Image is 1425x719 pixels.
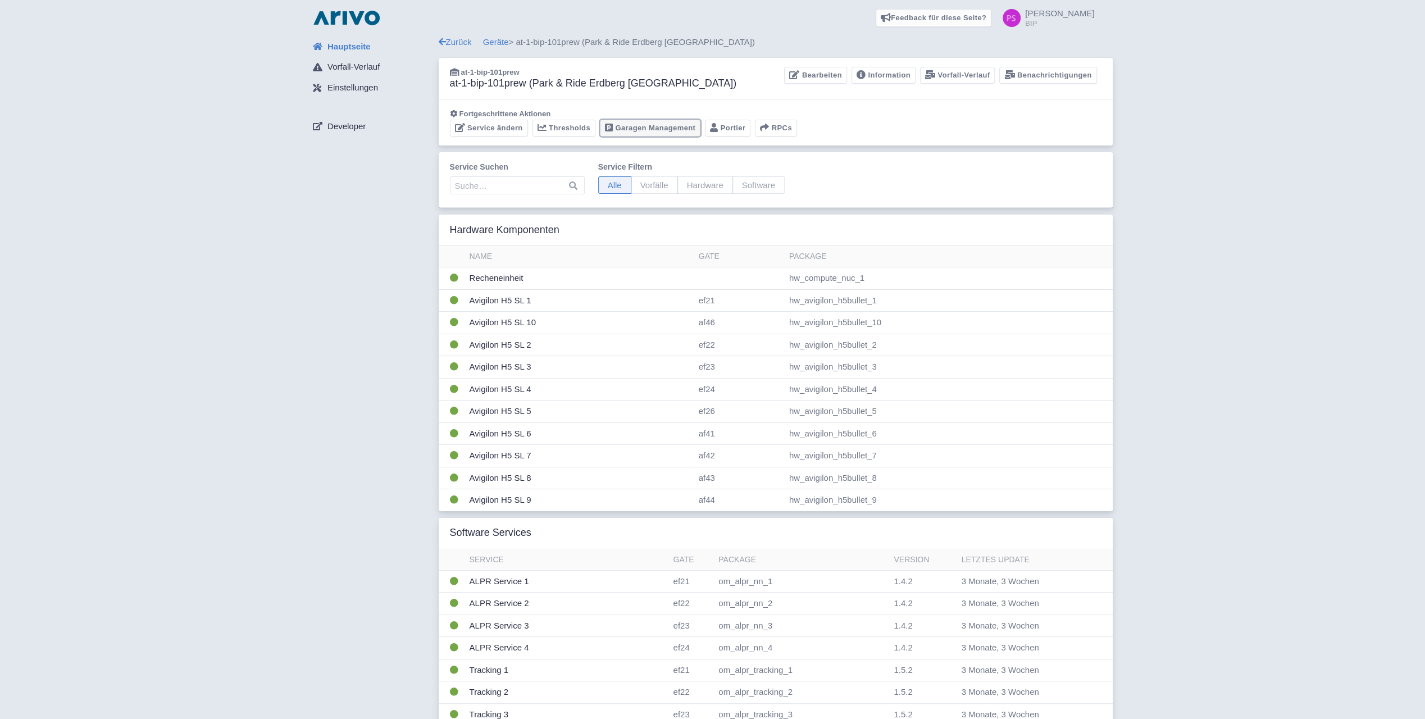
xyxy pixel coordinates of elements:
[465,549,669,571] th: Service
[785,312,1113,334] td: hw_avigilon_h5bullet_10
[465,489,694,511] td: Avigilon H5 SL 9
[694,312,785,334] td: af46
[957,637,1088,659] td: 3 Monate, 3 Wochen
[785,246,1113,267] th: Package
[785,489,1113,511] td: hw_avigilon_h5bullet_9
[894,687,912,697] span: 1.5.2
[465,637,669,659] td: ALPR Service 4
[465,681,669,704] td: Tracking 2
[894,643,912,652] span: 1.4.2
[957,615,1088,637] td: 3 Monate, 3 Wochen
[694,356,785,379] td: ef23
[327,61,380,74] span: Vorfall-Verlauf
[465,246,694,267] th: Name
[465,378,694,401] td: Avigilon H5 SL 4
[450,527,531,539] h3: Software Services
[694,289,785,312] td: ef21
[996,9,1094,27] a: [PERSON_NAME] BIP
[532,120,595,137] a: Thresholds
[465,422,694,445] td: Avigilon H5 SL 6
[465,593,669,615] td: ALPR Service 2
[784,67,846,84] a: Bearbeiten
[465,401,694,423] td: Avigilon H5 SL 5
[694,445,785,467] td: af42
[694,246,785,267] th: Gate
[694,378,785,401] td: ef24
[894,621,912,630] span: 1.4.2
[1025,8,1094,18] span: [PERSON_NAME]
[465,467,694,489] td: Avigilon H5 SL 8
[450,176,585,194] input: Suche…
[668,593,714,615] td: ef22
[957,593,1088,615] td: 3 Monate, 3 Wochen
[999,67,1096,84] a: Benachrichtigungen
[668,615,714,637] td: ef23
[465,356,694,379] td: Avigilon H5 SL 3
[668,570,714,593] td: ef21
[668,659,714,681] td: ef21
[714,637,889,659] td: om_alpr_nn_4
[483,37,509,47] a: Geräte
[785,467,1113,489] td: hw_avigilon_h5bullet_8
[304,116,439,137] a: Developer
[920,67,995,84] a: Vorfall-Verlauf
[894,598,912,608] span: 1.4.2
[785,267,1113,290] td: hw_compute_nuc_1
[894,576,912,586] span: 1.4.2
[459,110,551,118] span: Fortgeschrittene Aktionen
[785,334,1113,356] td: hw_avigilon_h5bullet_2
[785,378,1113,401] td: hw_avigilon_h5bullet_4
[957,659,1088,681] td: 3 Monate, 3 Wochen
[694,467,785,489] td: af43
[461,68,520,76] span: at-1-bip-101prew
[598,176,631,194] span: Alle
[785,422,1113,445] td: hw_avigilon_h5bullet_6
[894,709,912,719] span: 1.5.2
[894,665,912,675] span: 1.5.2
[714,570,889,593] td: om_alpr_nn_1
[694,422,785,445] td: af41
[668,681,714,704] td: ef22
[957,549,1088,571] th: Letztes Update
[705,120,750,137] a: Portier
[714,593,889,615] td: om_alpr_nn_2
[852,67,916,84] a: Information
[668,637,714,659] td: ef24
[876,9,992,27] a: Feedback für diese Seite?
[311,9,383,27] img: logo
[957,681,1088,704] td: 3 Monate, 3 Wochen
[785,289,1113,312] td: hw_avigilon_h5bullet_1
[677,176,733,194] span: Hardware
[889,549,957,571] th: Version
[304,78,439,99] a: Einstellungen
[465,659,669,681] td: Tracking 1
[450,120,528,137] a: Service ändern
[694,334,785,356] td: ef22
[694,401,785,423] td: ef26
[714,681,889,704] td: om_alpr_tracking_2
[439,36,1113,49] div: > at-1-bip-101prew (Park & Ride Erdberg [GEOGRAPHIC_DATA])
[1025,20,1094,27] small: BIP
[631,176,678,194] span: Vorfälle
[450,78,737,90] h3: at-1-bip-101prew (Park & Ride Erdberg [GEOGRAPHIC_DATA])
[668,549,714,571] th: Gate
[600,120,700,137] a: Garagen Management
[465,267,694,290] td: Recheneinheit
[755,120,797,137] button: RPCs
[465,615,669,637] td: ALPR Service 3
[304,57,439,78] a: Vorfall-Verlauf
[785,445,1113,467] td: hw_avigilon_h5bullet_7
[327,81,378,94] span: Einstellungen
[465,312,694,334] td: Avigilon H5 SL 10
[465,570,669,593] td: ALPR Service 1
[785,356,1113,379] td: hw_avigilon_h5bullet_3
[714,615,889,637] td: om_alpr_nn_3
[714,549,889,571] th: Package
[327,40,371,53] span: Hauptseite
[714,659,889,681] td: om_alpr_tracking_1
[439,37,472,47] a: Zurück
[732,176,785,194] span: Software
[694,489,785,511] td: af44
[465,289,694,312] td: Avigilon H5 SL 1
[450,161,585,173] label: Service suchen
